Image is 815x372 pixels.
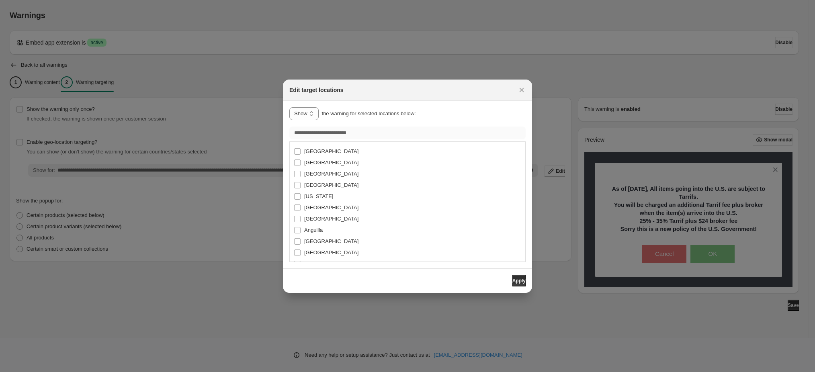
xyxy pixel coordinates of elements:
[304,193,333,199] span: [US_STATE]
[322,110,416,118] p: the warning for selected locations below:
[304,182,358,188] span: [GEOGRAPHIC_DATA]
[516,84,527,96] button: Close
[304,261,358,267] span: [GEOGRAPHIC_DATA]
[304,171,358,177] span: [GEOGRAPHIC_DATA]
[512,275,526,286] button: Apply
[289,86,344,94] h2: Edit target locations
[304,249,358,255] span: [GEOGRAPHIC_DATA]
[304,148,358,154] span: [GEOGRAPHIC_DATA]
[304,204,358,211] span: [GEOGRAPHIC_DATA]
[512,278,526,284] span: Apply
[304,238,358,244] span: [GEOGRAPHIC_DATA]
[304,227,323,233] span: Anguilla
[304,159,358,166] span: [GEOGRAPHIC_DATA]
[304,216,358,222] span: [GEOGRAPHIC_DATA]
